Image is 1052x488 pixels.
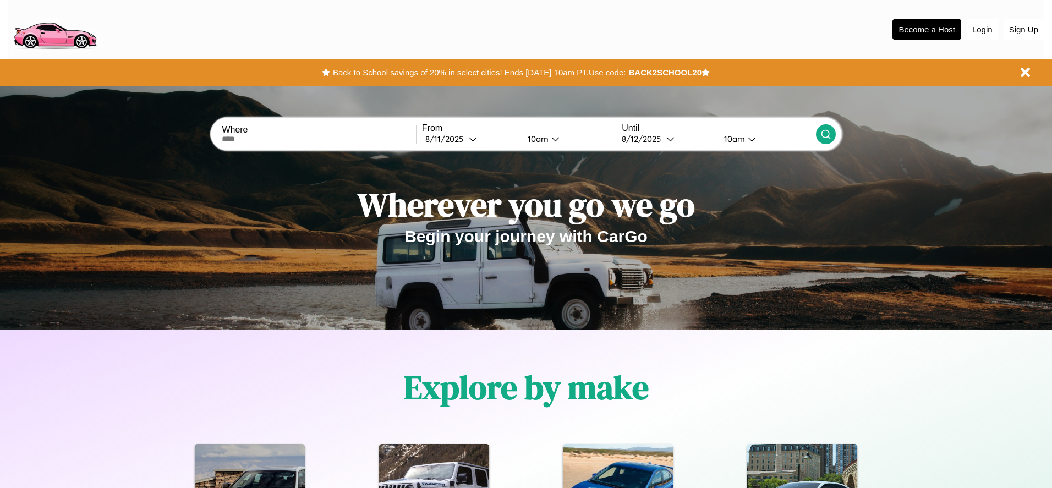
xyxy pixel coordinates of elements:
div: 10am [719,134,748,144]
button: Back to School savings of 20% in select cities! Ends [DATE] 10am PT.Use code: [330,65,628,80]
button: Become a Host [892,19,961,40]
div: 10am [522,134,551,144]
div: 8 / 12 / 2025 [622,134,666,144]
button: 10am [519,133,616,145]
h1: Explore by make [404,365,649,410]
label: Where [222,125,415,135]
button: 8/11/2025 [422,133,519,145]
img: logo [8,6,101,52]
b: BACK2SCHOOL20 [628,68,702,77]
button: 10am [715,133,815,145]
label: Until [622,123,815,133]
button: Sign Up [1004,19,1044,40]
button: Login [967,19,998,40]
div: 8 / 11 / 2025 [425,134,469,144]
label: From [422,123,616,133]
